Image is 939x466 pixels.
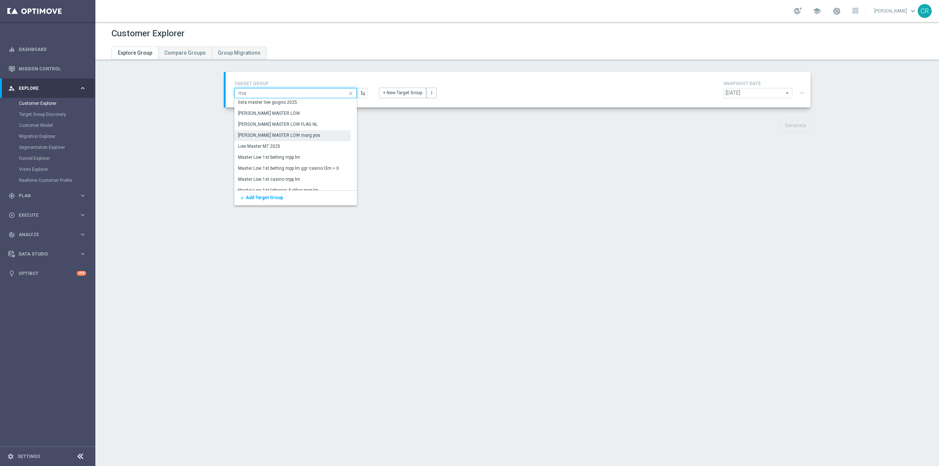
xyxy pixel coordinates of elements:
[164,50,206,56] span: Compare Groups
[8,212,79,219] div: Execute
[234,130,351,141] div: Press SPACE to select this row.
[8,40,86,59] div: Dashboard
[19,142,95,153] div: Segmentation Explorer
[429,90,434,95] i: more_vert
[19,120,95,131] div: Customer Model
[8,270,15,277] i: lightbulb
[79,212,86,219] i: keyboard_arrow_right
[379,88,426,98] button: + New Target Group
[8,231,15,238] i: track_changes
[8,231,79,238] div: Analyze
[218,50,260,56] span: Group Migrations
[8,192,15,199] i: gps_fixed
[238,176,300,183] div: Master Low 1st casino mpp lm
[19,213,79,217] span: Execute
[18,454,40,459] a: Settings
[234,163,351,174] div: Press SPACE to select this row.
[873,5,918,16] a: [PERSON_NAME]keyboard_arrow_down
[918,4,932,18] div: CR
[781,118,811,133] button: Generate
[8,192,79,199] div: Plan
[19,100,76,106] a: Customer Explorer
[8,46,15,53] i: equalizer
[8,85,87,91] button: person_search Explore keyboard_arrow_right
[909,7,917,15] span: keyboard_arrow_down
[19,175,95,186] div: Realtime Customer Profile
[8,85,79,92] div: Explore
[19,111,76,117] a: Target Group Discovery
[19,252,79,256] span: Data Studio
[8,271,87,276] button: lightbulb Optibot +10
[19,131,95,142] div: Migration Explorer
[8,264,86,283] div: Optibot
[234,191,357,205] div: Press SPACE to select this row.
[234,97,351,108] div: Press SPACE to select this row.
[8,59,86,78] div: Mission Control
[238,154,300,161] div: Master Low 1st betting mpp lm
[813,7,821,15] span: school
[234,79,802,100] div: TARGET GROUP close + New Target Group more_vert SNAPSHOT DATE arrow_drop_down expand_more
[19,164,95,175] div: Visits Explorer
[234,88,357,98] input: Quick find
[238,121,318,128] div: [PERSON_NAME] MASTER LOW FLAG NL
[8,251,79,257] div: Data Studio
[346,88,357,99] i: close
[19,40,86,59] a: Dashboard
[19,109,95,120] div: Target Group Discovery
[723,81,808,86] h4: SNAPSHOT DATE
[234,174,351,185] div: Press SPACE to select this row.
[19,155,76,161] a: Funnel Explorer
[79,85,86,92] i: keyboard_arrow_right
[234,119,351,130] div: Press SPACE to select this row.
[79,192,86,199] i: keyboard_arrow_right
[238,132,320,139] div: [PERSON_NAME] MASTER LOW marg pos
[19,133,76,139] a: Migration Explorer
[238,165,339,172] div: Master Low 1st betting mpp lm ggr casino l3m > 0
[8,232,87,238] button: track_changes Analyze keyboard_arrow_right
[19,98,95,109] div: Customer Explorer
[238,143,280,150] div: Low Master M7 2025
[19,194,79,198] span: Plan
[238,195,245,201] i: add
[234,152,351,163] div: Press SPACE to select this row.
[19,177,76,183] a: Realtime Customer Profile
[19,264,77,283] a: Optibot
[8,47,87,52] button: equalizer Dashboard
[79,250,86,257] i: keyboard_arrow_right
[427,88,437,98] button: more_vert
[234,185,351,196] div: Press SPACE to select this row.
[234,108,351,119] div: Press SPACE to select this row.
[118,50,152,56] span: Explore Group
[77,271,86,276] div: +10
[7,453,14,460] i: settings
[238,99,297,106] div: lista master low giugno 2025
[238,187,318,194] div: Master Low 1st lotteries & other mpp lm
[234,81,368,86] h4: TARGET GROUP
[112,28,184,39] h1: Customer Explorer
[19,166,76,172] a: Visits Explorer
[19,232,79,237] span: Analyze
[8,85,15,92] i: person_search
[19,144,76,150] a: Segmentation Explorer
[19,59,86,78] a: Mission Control
[8,212,87,218] button: play_circle_outline Execute keyboard_arrow_right
[238,110,300,117] div: [PERSON_NAME] MASTER LOW
[246,195,283,200] span: Add Target Group
[8,193,87,199] button: gps_fixed Plan keyboard_arrow_right
[8,212,15,219] i: play_circle_outline
[8,251,87,257] button: Data Studio keyboard_arrow_right
[79,231,86,238] i: keyboard_arrow_right
[19,153,95,164] div: Funnel Explorer
[8,66,87,72] button: Mission Control
[234,141,351,152] div: Press SPACE to select this row.
[19,86,79,91] span: Explore
[234,191,245,205] button: add Add Target Group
